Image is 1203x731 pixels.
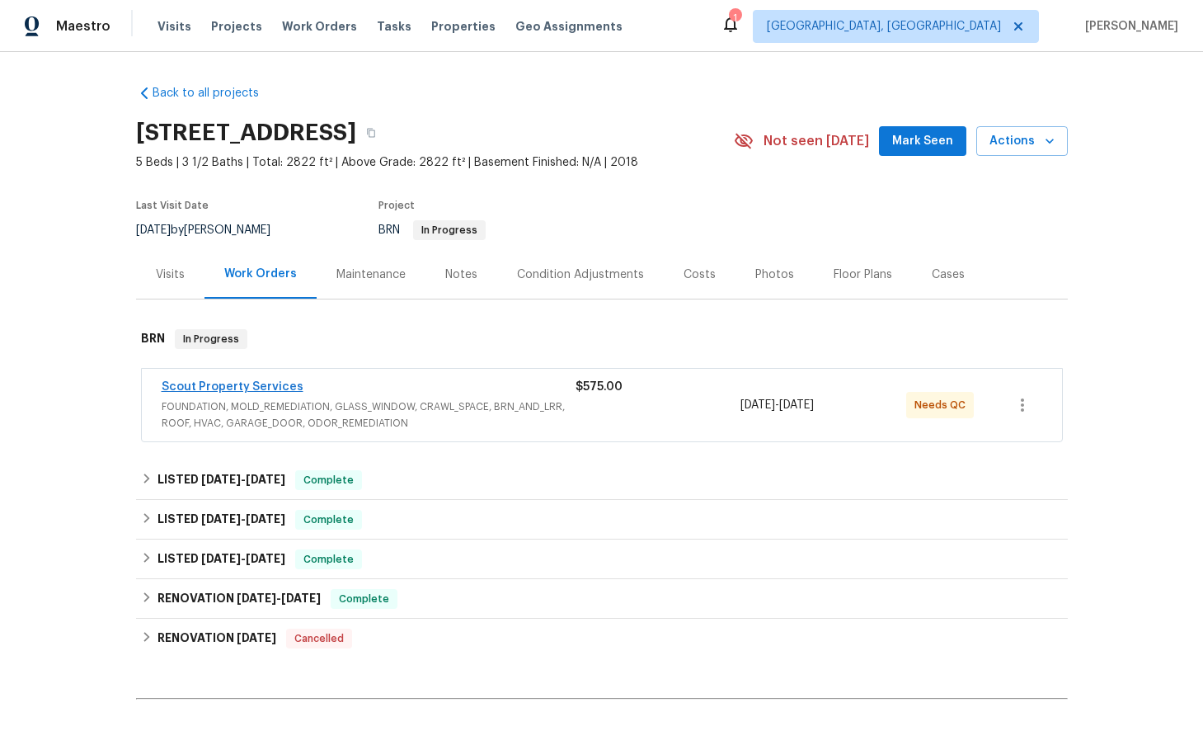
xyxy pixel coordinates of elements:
span: [DATE] [740,399,775,411]
span: In Progress [415,225,484,235]
span: $575.00 [576,381,623,393]
span: FOUNDATION, MOLD_REMEDIATION, GLASS_WINDOW, CRAWL_SPACE, BRN_AND_LRR, ROOF, HVAC, GARAGE_DOOR, OD... [162,399,576,432]
span: - [201,474,285,485]
span: Complete [332,591,396,607]
span: In Progress [176,331,246,347]
span: Properties [431,18,496,35]
div: LISTED [DATE]-[DATE]Complete [136,540,1068,579]
div: 1 [729,10,740,26]
span: Projects [211,18,262,35]
span: Not seen [DATE] [764,133,869,149]
span: Complete [297,551,360,568]
span: [DATE] [246,553,285,564]
div: RENOVATION [DATE]Cancelled [136,619,1068,658]
h6: RENOVATION [157,629,276,648]
span: - [201,553,285,564]
div: Work Orders [224,266,297,282]
button: Mark Seen [879,126,966,157]
span: Work Orders [282,18,357,35]
span: Needs QC [914,397,972,413]
span: Complete [297,512,360,528]
div: Notes [445,266,477,283]
span: Project [378,200,415,210]
span: - [237,592,321,604]
span: Last Visit Date [136,200,209,210]
h6: RENOVATION [157,589,321,609]
span: [DATE] [201,553,241,564]
button: Actions [976,126,1068,157]
span: Geo Assignments [515,18,623,35]
div: LISTED [DATE]-[DATE]Complete [136,500,1068,540]
span: [DATE] [136,224,171,236]
span: Actions [989,131,1055,152]
div: Cases [932,266,965,283]
h6: LISTED [157,470,285,490]
span: [GEOGRAPHIC_DATA], [GEOGRAPHIC_DATA] [767,18,1001,35]
button: Copy Address [356,118,386,148]
h6: LISTED [157,510,285,530]
span: BRN [378,224,486,236]
span: Mark Seen [892,131,953,152]
span: [DATE] [246,474,285,485]
h6: LISTED [157,549,285,569]
span: [DATE] [281,592,321,604]
div: Condition Adjustments [517,266,644,283]
span: [DATE] [779,399,814,411]
div: Costs [684,266,716,283]
span: [DATE] [201,513,241,525]
div: LISTED [DATE]-[DATE]Complete [136,460,1068,500]
span: Visits [157,18,191,35]
span: Cancelled [288,630,350,647]
div: Floor Plans [834,266,892,283]
span: [PERSON_NAME] [1078,18,1178,35]
span: Complete [297,472,360,488]
a: Scout Property Services [162,381,303,393]
div: BRN In Progress [136,313,1068,365]
span: [DATE] [237,632,276,644]
span: [DATE] [246,513,285,525]
span: - [201,513,285,525]
span: Tasks [377,21,411,32]
div: Maintenance [336,266,406,283]
h6: BRN [141,329,165,349]
div: Photos [755,266,794,283]
a: Back to all projects [136,85,294,101]
span: [DATE] [201,474,241,485]
span: - [740,397,814,413]
h2: [STREET_ADDRESS] [136,125,356,141]
span: Maestro [56,18,110,35]
span: [DATE] [237,592,276,604]
div: Visits [156,266,185,283]
div: by [PERSON_NAME] [136,220,290,240]
span: 5 Beds | 3 1/2 Baths | Total: 2822 ft² | Above Grade: 2822 ft² | Basement Finished: N/A | 2018 [136,154,734,171]
div: RENOVATION [DATE]-[DATE]Complete [136,579,1068,619]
